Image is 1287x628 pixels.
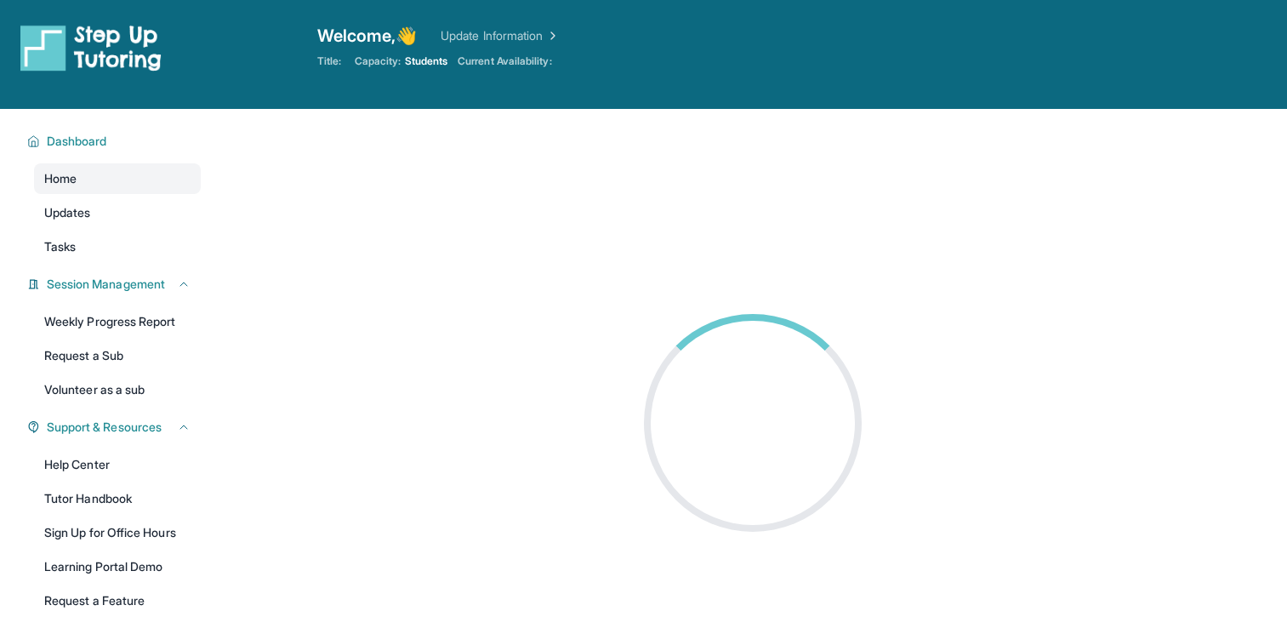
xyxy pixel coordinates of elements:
img: logo [20,24,162,71]
img: Chevron Right [543,27,560,44]
a: Volunteer as a sub [34,374,201,405]
a: Weekly Progress Report [34,306,201,337]
span: Students [405,54,448,68]
a: Update Information [441,27,560,44]
button: Session Management [40,276,191,293]
a: Request a Sub [34,340,201,371]
span: Updates [44,204,91,221]
span: Support & Resources [47,419,162,436]
a: Tutor Handbook [34,483,201,514]
a: Updates [34,197,201,228]
button: Support & Resources [40,419,191,436]
span: Current Availability: [458,54,551,68]
button: Dashboard [40,133,191,150]
a: Tasks [34,231,201,262]
span: Session Management [47,276,165,293]
a: Help Center [34,449,201,480]
a: Request a Feature [34,585,201,616]
a: Learning Portal Demo [34,551,201,582]
span: Capacity: [355,54,401,68]
a: Sign Up for Office Hours [34,517,201,548]
span: Dashboard [47,133,107,150]
span: Tasks [44,238,76,255]
span: Home [44,170,77,187]
a: Home [34,163,201,194]
span: Title: [317,54,341,68]
span: Welcome, 👋 [317,24,418,48]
